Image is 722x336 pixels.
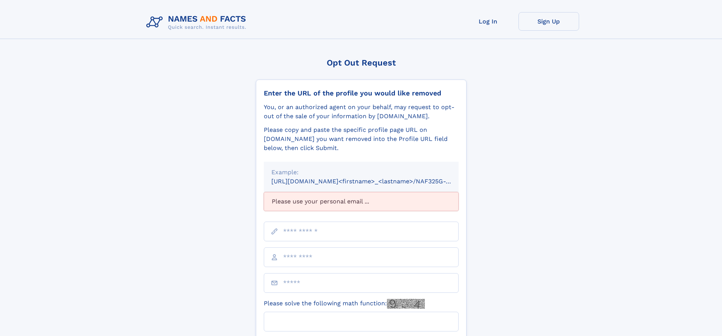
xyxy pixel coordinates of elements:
div: You, or an authorized agent on your behalf, may request to opt-out of the sale of your informatio... [264,103,459,121]
img: Logo Names and Facts [143,12,252,33]
a: Sign Up [518,12,579,31]
div: Enter the URL of the profile you would like removed [264,89,459,97]
div: Please use your personal email ... [264,192,459,211]
small: [URL][DOMAIN_NAME]<firstname>_<lastname>/NAF325G-xxxxxxxx [271,178,473,185]
label: Please solve the following math function: [264,299,425,309]
div: Please copy and paste the specific profile page URL on [DOMAIN_NAME] you want removed into the Pr... [264,125,459,153]
a: Log In [458,12,518,31]
div: Opt Out Request [256,58,467,67]
div: Example: [271,168,451,177]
